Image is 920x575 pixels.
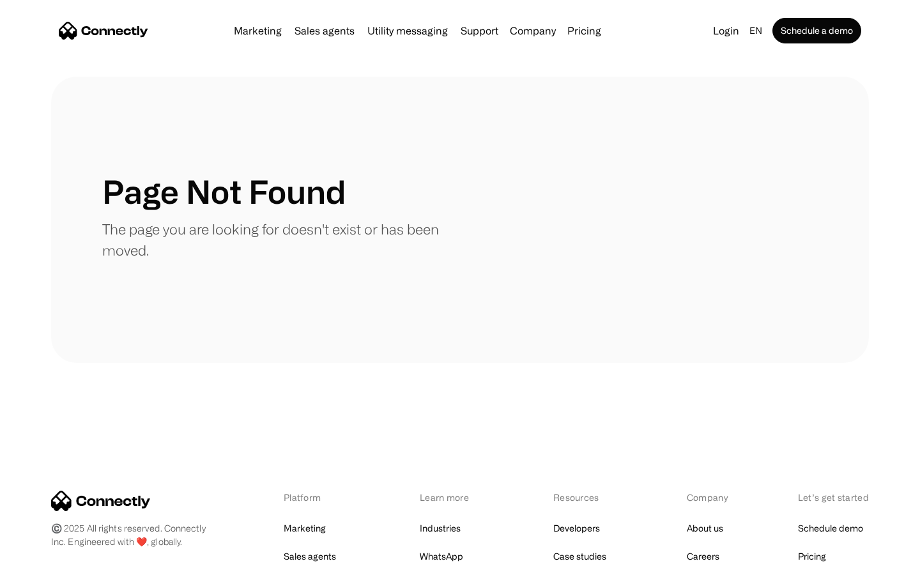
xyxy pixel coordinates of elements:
[284,519,326,537] a: Marketing
[687,548,719,565] a: Careers
[553,548,606,565] a: Case studies
[26,553,77,571] ul: Language list
[553,519,600,537] a: Developers
[798,519,863,537] a: Schedule demo
[772,18,861,43] a: Schedule a demo
[362,26,453,36] a: Utility messaging
[284,548,336,565] a: Sales agents
[562,26,606,36] a: Pricing
[420,548,463,565] a: WhatsApp
[456,26,503,36] a: Support
[687,519,723,537] a: About us
[553,491,620,504] div: Resources
[687,491,732,504] div: Company
[420,519,461,537] a: Industries
[420,491,487,504] div: Learn more
[102,172,346,211] h1: Page Not Found
[510,22,556,40] div: Company
[708,22,744,40] a: Login
[749,22,762,40] div: en
[798,491,869,504] div: Let’s get started
[289,26,360,36] a: Sales agents
[798,548,826,565] a: Pricing
[229,26,287,36] a: Marketing
[284,491,353,504] div: Platform
[13,551,77,571] aside: Language selected: English
[102,218,460,261] p: The page you are looking for doesn't exist or has been moved.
